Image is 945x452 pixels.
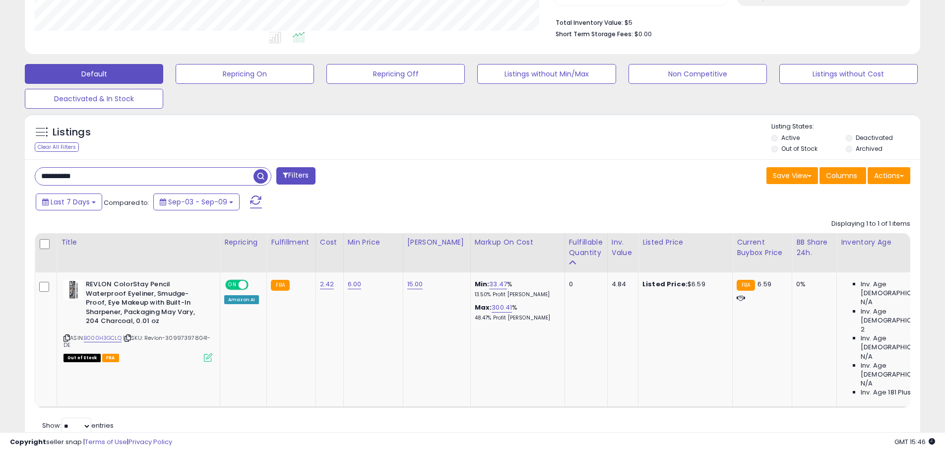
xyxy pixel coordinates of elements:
div: seller snap | | [10,438,172,447]
label: Active [781,133,800,142]
div: Title [61,237,216,248]
button: Deactivated & In Stock [25,89,163,109]
span: Compared to: [104,198,149,207]
div: Fulfillment [271,237,311,248]
div: BB Share 24h. [796,237,832,258]
div: [PERSON_NAME] [407,237,466,248]
button: Repricing On [176,64,314,84]
h5: Listings [53,126,91,139]
a: 33.47 [489,279,507,289]
button: Listings without Cost [779,64,918,84]
div: 4.84 [612,280,630,289]
span: 2025-09-17 15:46 GMT [894,437,935,447]
img: 41pdQeYTwML._SL40_.jpg [63,280,83,300]
div: Displaying 1 to 1 of 1 items [831,219,910,229]
b: Max: [475,303,492,312]
div: ASIN: [63,280,212,361]
div: $6.59 [642,280,725,289]
a: 300.41 [492,303,512,313]
p: 48.47% Profit [PERSON_NAME] [475,315,557,322]
button: Listings without Min/Max [477,64,616,84]
button: Columns [819,167,866,184]
label: Out of Stock [781,144,818,153]
div: Current Buybox Price [737,237,788,258]
b: Total Inventory Value: [556,18,623,27]
button: Filters [276,167,315,185]
div: % [475,280,557,298]
span: N/A [861,298,873,307]
span: OFF [247,281,263,289]
th: The percentage added to the cost of goods (COGS) that forms the calculator for Min & Max prices. [470,233,565,272]
li: $5 [556,16,903,28]
span: N/A [861,352,873,361]
p: Listing States: [771,122,920,131]
button: Default [25,64,163,84]
span: Show: entries [42,421,114,430]
div: Cost [320,237,339,248]
label: Archived [856,144,882,153]
div: Amazon AI [224,295,259,304]
a: 2.42 [320,279,334,289]
span: 2 [861,325,865,334]
span: Last 7 Days [51,197,90,207]
span: Inv. Age 181 Plus: [861,388,913,397]
small: FBA [271,280,289,291]
span: Columns [826,171,857,181]
button: Last 7 Days [36,194,102,210]
span: $0.00 [634,29,652,39]
span: FBA [102,354,119,362]
div: 0 [569,280,600,289]
span: 6.59 [757,279,771,289]
div: Fulfillable Quantity [569,237,603,258]
span: ON [226,281,239,289]
div: Listed Price [642,237,728,248]
a: Privacy Policy [128,437,172,447]
b: Listed Price: [642,279,688,289]
button: Save View [766,167,818,184]
div: 0% [796,280,829,289]
p: 13.50% Profit [PERSON_NAME] [475,291,557,298]
b: REVLON ColorStay Pencil Waterproof Eyeliner, Smudge-Proof, Eye Makeup with Built-In Sharpener, Pa... [86,280,206,328]
div: Min Price [348,237,399,248]
div: % [475,303,557,322]
label: Deactivated [856,133,893,142]
div: Markup on Cost [475,237,561,248]
div: Repricing [224,237,262,248]
button: Non Competitive [629,64,767,84]
div: Inv. value [612,237,634,258]
small: FBA [737,280,755,291]
span: All listings that are currently out of stock and unavailable for purchase on Amazon [63,354,101,362]
a: B000H3GCLQ [84,334,122,342]
a: Terms of Use [85,437,127,447]
button: Repricing Off [326,64,465,84]
strong: Copyright [10,437,46,447]
span: | SKU: Revlon-309973978041-DE [63,334,211,349]
a: 15.00 [407,279,423,289]
span: N/A [861,379,873,388]
b: Short Term Storage Fees: [556,30,633,38]
div: Clear All Filters [35,142,79,152]
span: Sep-03 - Sep-09 [168,197,227,207]
button: Actions [868,167,910,184]
b: Min: [475,279,490,289]
button: Sep-03 - Sep-09 [153,194,240,210]
a: 6.00 [348,279,362,289]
